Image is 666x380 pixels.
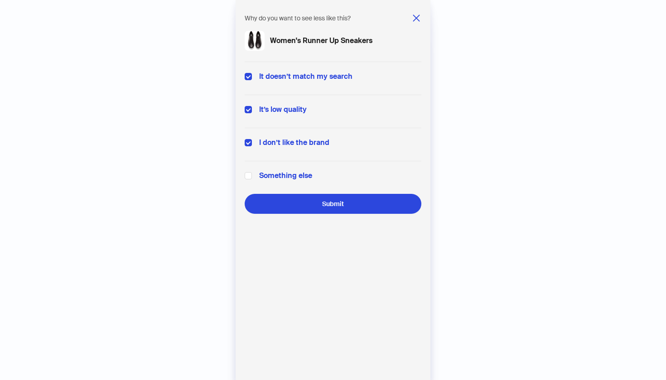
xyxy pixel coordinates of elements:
[259,102,314,117] label: It’s low quality
[270,35,372,46] div: Women's Runner Up Sneakers
[259,135,337,150] label: I don’t like the brand
[322,200,344,208] span: Submit
[412,14,421,23] span: close
[259,69,360,84] label: It doesn’t match my search
[259,168,319,183] label: Something else
[245,31,265,51] img: Women's Runner Up Sneakers
[245,14,351,23] span: Why do you want to see less like this?
[245,194,421,214] button: Submit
